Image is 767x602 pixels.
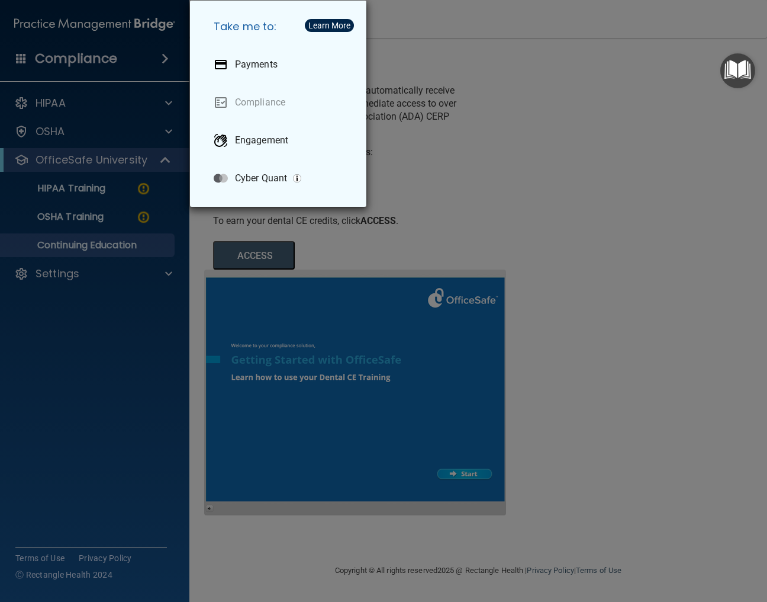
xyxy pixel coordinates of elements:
[235,135,288,146] p: Engagement
[235,59,278,71] p: Payments
[204,162,357,195] a: Cyber Quant
[305,19,354,32] button: Learn More
[235,172,287,184] p: Cyber Quant
[204,48,357,81] a: Payments
[204,86,357,119] a: Compliance
[562,518,753,565] iframe: Drift Widget Chat Controller
[308,21,350,30] div: Learn More
[204,10,357,43] h5: Take me to:
[204,124,357,157] a: Engagement
[720,53,755,88] button: Open Resource Center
